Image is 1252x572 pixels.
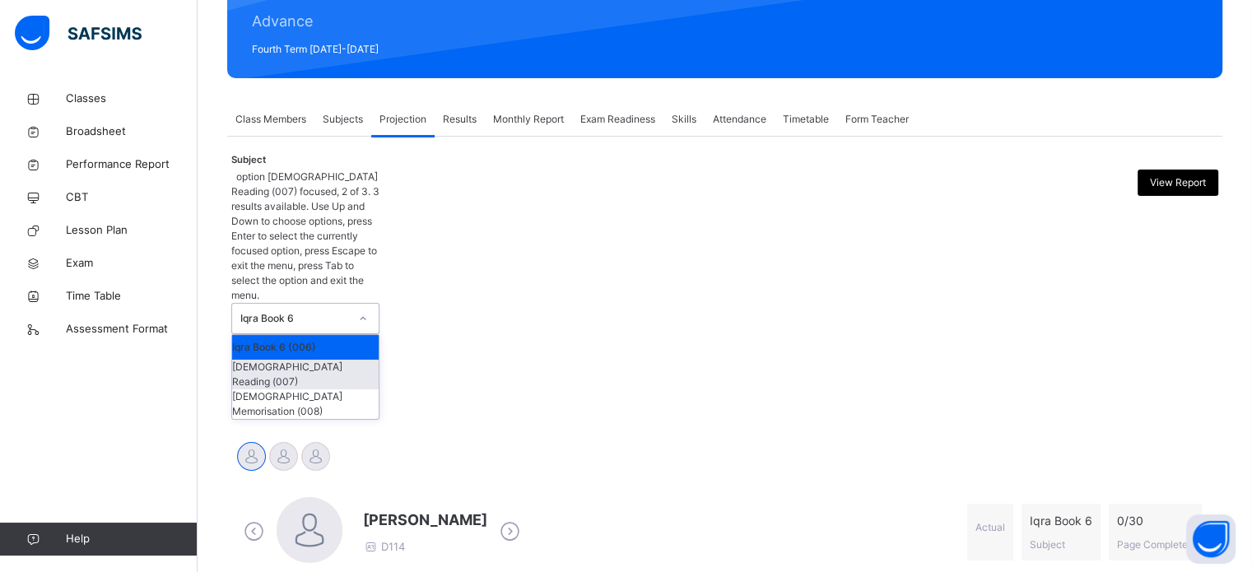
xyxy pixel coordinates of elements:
span: Monthly Report [493,112,564,127]
span: Results [443,112,477,127]
span: Lesson Plan [66,222,198,239]
span: Timetable [783,112,829,127]
span: Page Completed [1117,538,1194,551]
div: Iqra Book 6 (006) [232,335,379,360]
span: Exam Readiness [580,112,655,127]
span: Broadsheet [66,123,198,140]
span: CBT [66,189,198,206]
span: Iqra Book 6 [1030,512,1092,529]
span: Attendance [713,112,766,127]
div: [DEMOGRAPHIC_DATA] Reading (007) [232,360,379,389]
span: Performance Report [66,156,198,173]
span: Subjects [323,112,363,127]
span: option [DEMOGRAPHIC_DATA] Reading (007) focused, 2 of 3. 3 results available. Use Up and Down to ... [231,170,379,301]
span: Subject [231,153,266,167]
span: Class Members [235,112,306,127]
img: safsims [15,16,142,50]
span: Assessment Format [66,321,198,337]
span: Time Table [66,288,198,305]
span: [PERSON_NAME] [363,509,487,531]
span: View Report [1150,175,1206,190]
span: Help [66,531,197,547]
span: Actual [975,521,1005,533]
span: Skills [672,112,696,127]
span: Form Teacher [845,112,909,127]
button: Open asap [1186,514,1236,564]
span: Exam [66,255,198,272]
span: D114 [363,540,405,553]
span: Subject [1030,538,1065,551]
span: Projection [379,112,426,127]
span: Classes [66,91,198,107]
div: Iqra Book 6 [240,311,349,326]
span: 0 / 30 [1117,512,1194,529]
div: [DEMOGRAPHIC_DATA] Memorisation (008) [232,389,379,419]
